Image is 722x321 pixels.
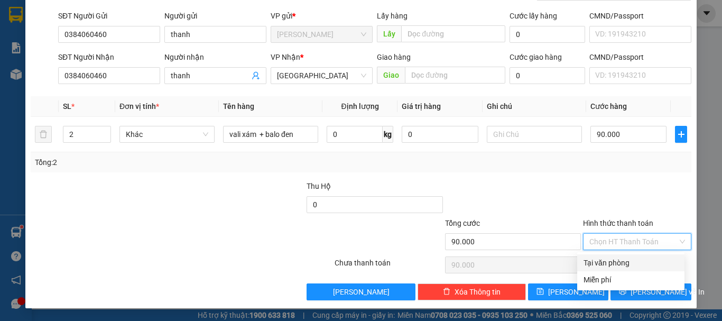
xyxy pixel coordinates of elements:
[119,102,159,111] span: Đơn vị tính
[333,286,390,298] span: [PERSON_NAME]
[164,51,266,63] div: Người nhận
[377,67,405,84] span: Giao
[675,126,687,143] button: plus
[377,53,411,61] span: Giao hàng
[675,130,687,139] span: plus
[510,53,562,61] label: Cước giao hàng
[271,53,300,61] span: VP Nhận
[377,25,401,42] span: Lấy
[510,26,585,43] input: Cước lấy hàng
[334,257,444,276] div: Chưa thanh toán
[307,283,415,300] button: [PERSON_NAME]
[401,25,505,42] input: Dọc đường
[35,126,52,143] button: delete
[584,257,678,269] div: Tại văn phòng
[443,288,450,296] span: delete
[631,286,705,298] span: [PERSON_NAME] và In
[341,102,378,111] span: Định lượng
[510,12,557,20] label: Cước lấy hàng
[402,126,478,143] input: 0
[590,102,627,111] span: Cước hàng
[277,26,366,42] span: Phan Thiết
[377,12,408,20] span: Lấy hàng
[223,102,254,111] span: Tên hàng
[589,10,691,22] div: CMND/Passport
[383,126,393,143] span: kg
[405,67,505,84] input: Dọc đường
[589,51,691,63] div: CMND/Passport
[455,286,501,298] span: Xóa Thông tin
[619,288,626,296] span: printer
[277,68,366,84] span: Đà Lạt
[252,71,260,80] span: user-add
[126,126,208,142] span: Khác
[510,67,585,84] input: Cước giao hàng
[164,10,266,22] div: Người gửi
[487,126,582,143] input: Ghi Chú
[583,219,653,227] label: Hình thức thanh toán
[35,157,280,168] div: Tổng: 2
[483,96,586,117] th: Ghi chú
[307,182,331,190] span: Thu Hộ
[528,283,609,300] button: save[PERSON_NAME]
[58,51,160,63] div: SĐT Người Nhận
[445,219,480,227] span: Tổng cước
[58,10,160,22] div: SĐT Người Gửi
[418,283,526,300] button: deleteXóa Thông tin
[271,10,373,22] div: VP gửi
[223,126,318,143] input: VD: Bàn, Ghế
[610,283,691,300] button: printer[PERSON_NAME] và In
[584,274,678,286] div: Miễn phí
[536,288,544,296] span: save
[63,102,71,111] span: SL
[402,102,441,111] span: Giá trị hàng
[548,286,605,298] span: [PERSON_NAME]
